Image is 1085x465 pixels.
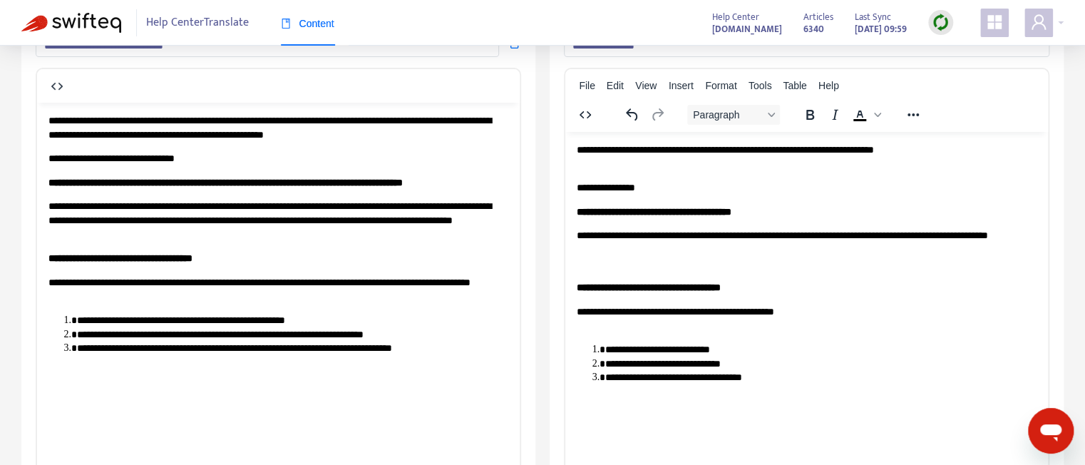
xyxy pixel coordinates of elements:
button: Reveal or hide additional toolbar items [901,105,925,125]
img: Swifteq [21,13,121,33]
button: Redo [645,105,669,125]
span: Help [818,80,839,91]
span: appstore [986,14,1003,31]
span: book [281,19,291,29]
a: [DOMAIN_NAME] [712,21,782,37]
span: Last Sync [855,9,891,25]
span: File [579,80,595,91]
span: Help Center Translate [146,9,249,36]
span: Format [705,80,736,91]
button: Bold [798,105,822,125]
button: Undo [620,105,644,125]
span: Table [783,80,806,91]
span: Edit [607,80,624,91]
strong: [DATE] 09:59 [855,21,907,37]
span: Paragraph [693,109,763,121]
div: Text color Black [848,105,883,125]
span: Help Center [712,9,759,25]
img: sync.dc5367851b00ba804db3.png [932,14,950,31]
iframe: メッセージングウィンドウを開くボタン [1028,408,1074,454]
span: Articles [803,9,833,25]
span: Tools [749,80,772,91]
span: Content [281,18,334,29]
span: Insert [669,80,694,91]
span: user [1030,14,1047,31]
strong: 6340 [803,21,824,37]
button: Block Paragraph [687,105,780,125]
span: View [635,80,657,91]
button: Italic [823,105,847,125]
